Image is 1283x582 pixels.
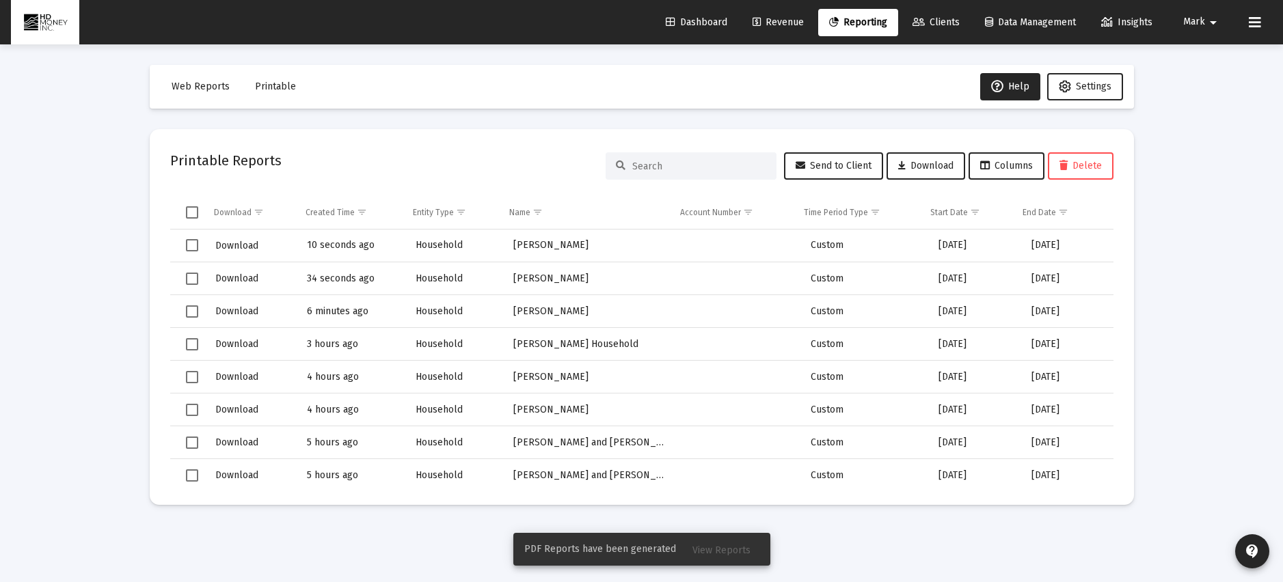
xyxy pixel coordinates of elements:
div: Select all [186,206,198,219]
span: Revenue [753,16,804,28]
div: Select row [186,469,198,482]
td: [PERSON_NAME] [504,262,677,295]
td: [DATE] [929,426,1022,459]
td: 6 minutes ago [297,295,405,328]
td: [DATE] [1022,295,1113,328]
span: Printable [255,81,296,92]
td: 5 hours ago [297,426,405,459]
td: 4 hours ago [297,393,405,426]
div: Select row [186,239,198,251]
span: Data Management [985,16,1076,28]
td: [DATE] [1022,426,1113,459]
span: Download [898,160,954,171]
span: Delete [1059,160,1102,171]
span: Reporting [829,16,887,28]
td: 5 hours ago [297,459,405,492]
span: Web Reports [172,81,230,92]
td: Custom [801,393,929,426]
a: Dashboard [655,9,738,36]
td: Household [406,295,504,328]
td: Household [406,361,504,393]
button: Printable [244,73,307,100]
span: PDF Reports have been generated [524,542,676,556]
td: [DATE] [929,393,1022,426]
span: Help [991,81,1029,92]
div: End Date [1023,207,1056,218]
span: Clients [913,16,960,28]
button: Mark [1167,8,1238,36]
td: [PERSON_NAME] [504,295,677,328]
div: Created Time [306,207,355,218]
span: Show filter options for column 'Time Period Type' [870,207,880,217]
span: Mark [1183,16,1205,28]
span: Download [215,469,258,481]
td: Column Start Date [921,196,1013,229]
td: Household [406,459,504,492]
div: Select row [186,305,198,318]
input: Search [632,161,766,172]
td: Household [406,393,504,426]
button: Download [887,152,965,180]
td: 4 hours ago [297,361,405,393]
div: Start Date [930,207,968,218]
td: [PERSON_NAME] [504,361,677,393]
td: Custom [801,361,929,393]
td: Household [406,426,504,459]
div: Data grid [170,196,1113,484]
td: [PERSON_NAME] [504,230,677,262]
td: Column Entity Type [403,196,500,229]
td: 3 hours ago [297,328,405,361]
button: View Reports [681,537,761,562]
td: [PERSON_NAME] and [PERSON_NAME] [504,426,677,459]
span: Download [215,404,258,415]
div: Entity Type [413,207,454,218]
td: [DATE] [1022,393,1113,426]
span: Download [215,305,258,317]
mat-icon: arrow_drop_down [1205,9,1221,36]
td: Household [406,230,504,262]
span: Download [215,436,258,448]
span: Show filter options for column 'Download' [254,207,264,217]
a: Clients [902,9,971,36]
span: Show filter options for column 'Start Date' [970,207,980,217]
h2: Printable Reports [170,150,282,171]
a: Revenue [742,9,815,36]
span: Download [215,338,258,350]
button: Download [214,334,260,354]
span: Download [215,273,258,284]
td: [DATE] [1022,328,1113,361]
td: 34 seconds ago [297,262,405,295]
button: Download [214,465,260,485]
td: [PERSON_NAME] and [PERSON_NAME] [504,459,677,492]
span: Show filter options for column 'Name' [532,207,543,217]
td: Household [406,328,504,361]
span: Show filter options for column 'Created Time' [357,207,367,217]
span: Show filter options for column 'Account Number' [743,207,753,217]
button: Help [980,73,1040,100]
td: [DATE] [929,328,1022,361]
div: Account Number [680,207,741,218]
span: Settings [1076,81,1111,92]
div: Download [214,207,252,218]
div: Name [509,207,530,218]
td: [DATE] [929,459,1022,492]
button: Download [214,236,260,255]
td: Custom [801,459,929,492]
span: Download [215,240,258,251]
td: [DATE] [929,361,1022,393]
td: [DATE] [1022,459,1113,492]
td: Custom [801,328,929,361]
button: Send to Client [784,152,883,180]
button: Download [214,432,260,452]
button: Web Reports [161,73,241,100]
span: View Reports [692,544,751,556]
td: [PERSON_NAME] [504,393,677,426]
img: Dashboard [21,9,69,36]
span: Show filter options for column 'End Date' [1058,207,1068,217]
td: [DATE] [1022,361,1113,393]
div: Select row [186,338,198,350]
td: [DATE] [1022,262,1113,295]
td: [DATE] [929,230,1022,262]
td: Column Account Number [671,196,794,229]
td: Custom [801,295,929,328]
